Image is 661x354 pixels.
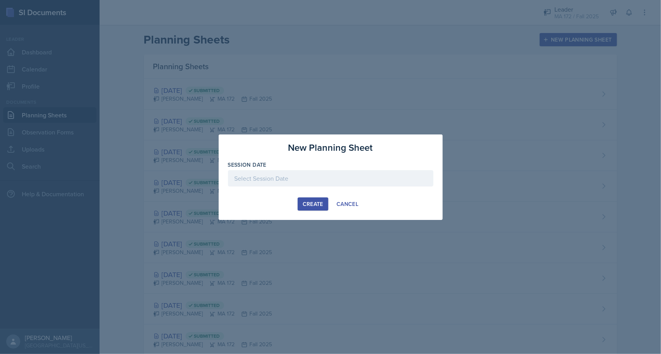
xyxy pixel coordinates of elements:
div: Create [303,201,323,207]
label: Session Date [228,161,267,169]
button: Create [298,197,328,211]
h3: New Planning Sheet [288,141,373,155]
div: Cancel [337,201,358,207]
button: Cancel [331,197,363,211]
